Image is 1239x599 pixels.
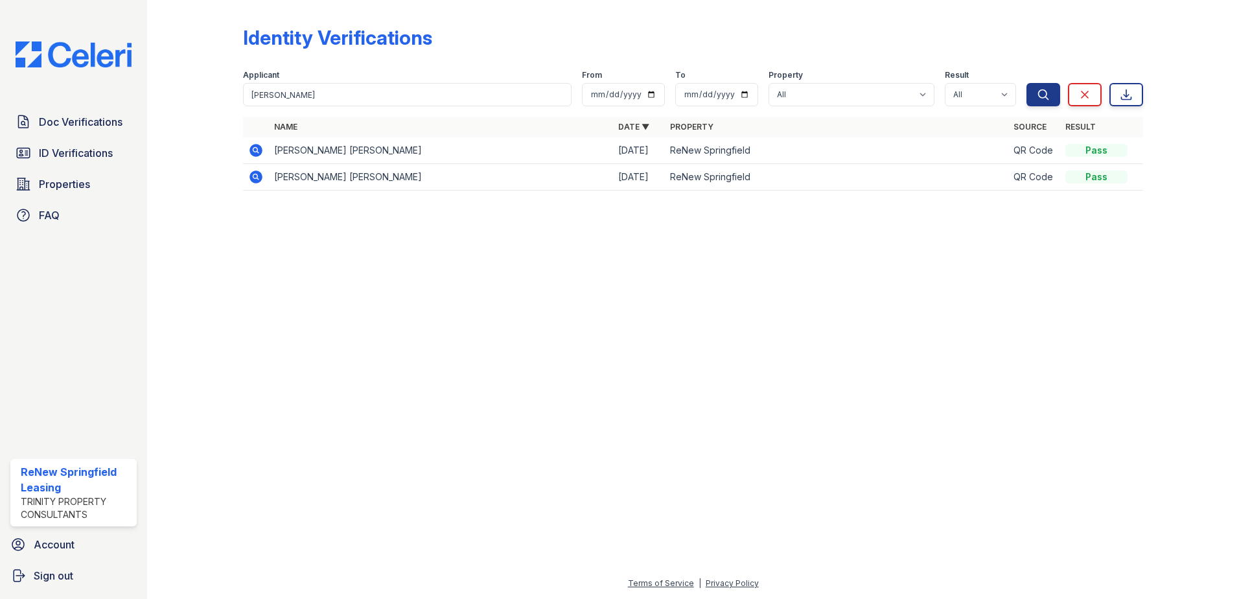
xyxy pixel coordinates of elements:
[5,532,142,558] a: Account
[613,164,665,191] td: [DATE]
[34,537,75,552] span: Account
[613,137,665,164] td: [DATE]
[21,464,132,495] div: ReNew Springfield Leasing
[675,70,686,80] label: To
[269,164,613,191] td: [PERSON_NAME] [PERSON_NAME]
[39,207,60,223] span: FAQ
[1008,164,1060,191] td: QR Code
[665,137,1009,164] td: ReNew Springfield
[269,137,613,164] td: [PERSON_NAME] [PERSON_NAME]
[10,109,137,135] a: Doc Verifications
[5,563,142,589] a: Sign out
[5,41,142,67] img: CE_Logo_Blue-a8612792a0a2168367f1c8372b55b34899dd931a85d93a1a3d3e32e68fde9ad4.png
[10,171,137,197] a: Properties
[10,140,137,166] a: ID Verifications
[1013,122,1047,132] a: Source
[1065,144,1128,157] div: Pass
[618,122,649,132] a: Date ▼
[274,122,297,132] a: Name
[699,578,701,588] div: |
[34,568,73,583] span: Sign out
[21,495,132,521] div: Trinity Property Consultants
[39,114,122,130] span: Doc Verifications
[243,26,432,49] div: Identity Verifications
[243,83,572,106] input: Search by name or phone number
[39,176,90,192] span: Properties
[769,70,803,80] label: Property
[665,164,1009,191] td: ReNew Springfield
[945,70,969,80] label: Result
[10,202,137,228] a: FAQ
[1065,170,1128,183] div: Pass
[243,70,279,80] label: Applicant
[1065,122,1096,132] a: Result
[582,70,602,80] label: From
[706,578,759,588] a: Privacy Policy
[39,145,113,161] span: ID Verifications
[670,122,713,132] a: Property
[1008,137,1060,164] td: QR Code
[628,578,694,588] a: Terms of Service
